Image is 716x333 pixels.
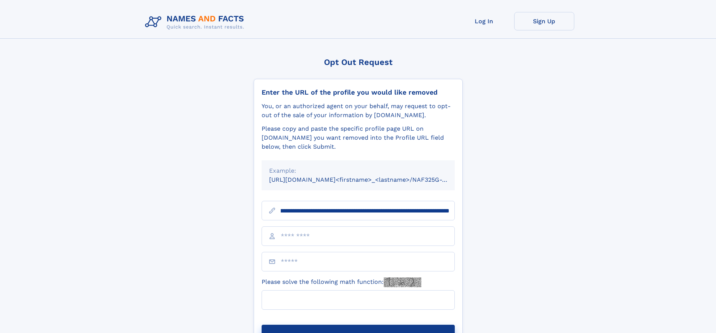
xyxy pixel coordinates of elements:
[269,176,469,183] small: [URL][DOMAIN_NAME]<firstname>_<lastname>/NAF325G-xxxxxxxx
[142,12,250,32] img: Logo Names and Facts
[254,57,463,67] div: Opt Out Request
[262,277,421,287] label: Please solve the following math function:
[269,166,447,175] div: Example:
[454,12,514,30] a: Log In
[262,88,455,96] div: Enter the URL of the profile you would like removed
[262,124,455,151] div: Please copy and paste the specific profile page URL on [DOMAIN_NAME] you want removed into the Pr...
[514,12,574,30] a: Sign Up
[262,102,455,120] div: You, or an authorized agent on your behalf, may request to opt-out of the sale of your informatio...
